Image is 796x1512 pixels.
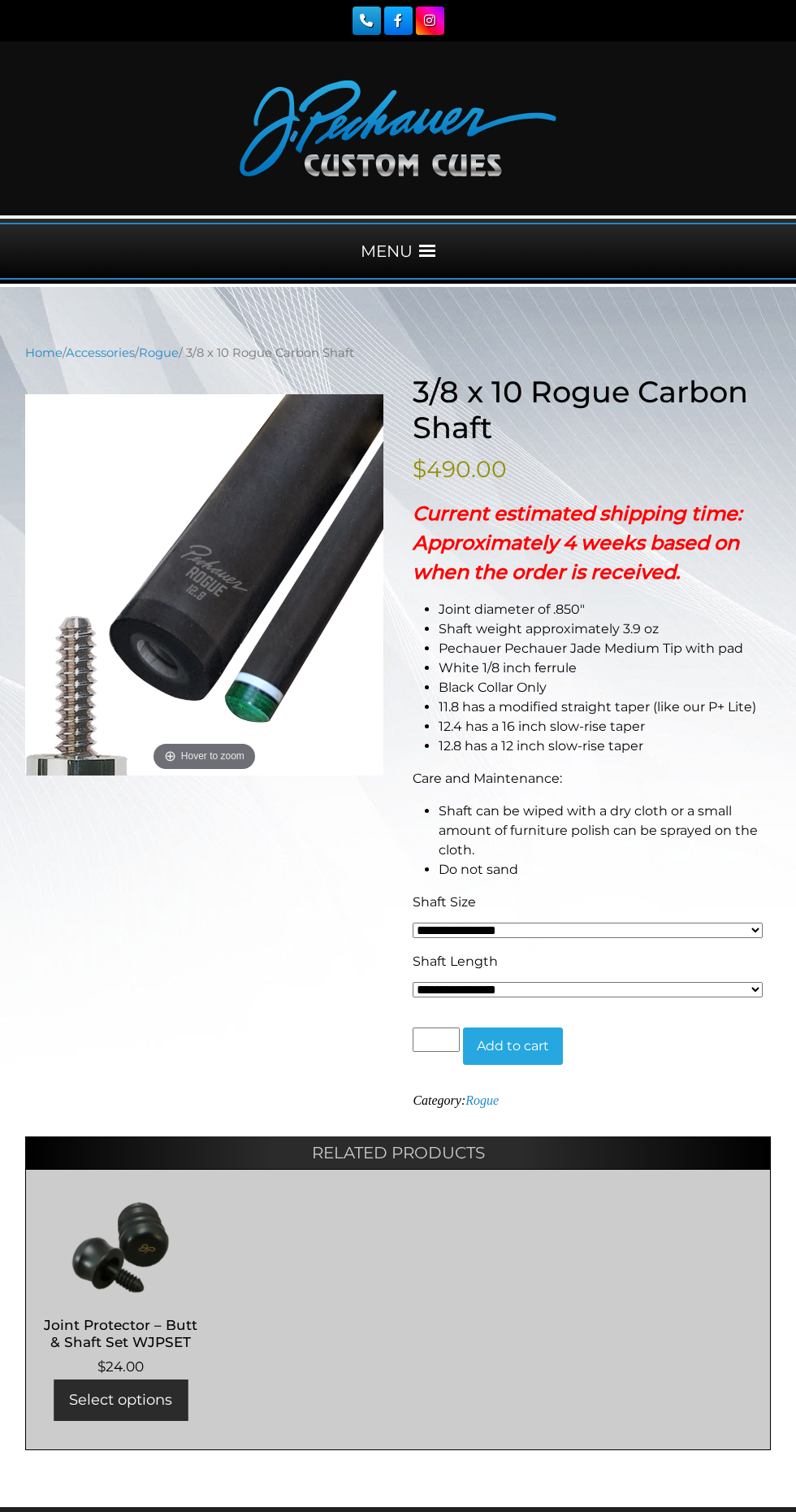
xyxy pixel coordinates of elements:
[413,769,771,789] p: Care and Maintenance:
[413,894,476,910] span: Shaft Size
[439,619,771,639] li: Shaft weight approximately 3.9 oz
[25,345,63,360] a: Home
[439,802,771,860] li: Shaft can be wiped with a dry cloth or a small amount of furniture polish can be sprayed on the c...
[463,1028,563,1065] button: Add to cart
[465,1093,499,1107] a: Rogue
[42,1310,199,1358] h2: Joint Protector – Butt & Shaft Set WJPSET
[54,1379,188,1421] a: Select options for “Joint Protector - Butt & Shaft Set WJPSET”
[439,658,771,678] li: White 1/8 inch ferrule
[97,1358,144,1375] bdi: 24.00
[25,344,771,362] nav: Breadcrumb
[439,717,771,736] li: 12.4 has a 16 inch slow-rise taper
[413,502,742,584] strong: Current estimated shipping time: Approximately 4 weeks based on when the order is received.
[439,600,771,619] li: Joint diameter of .850″
[439,639,771,658] li: Pechauer Pechauer Jade Medium Tip with pad
[413,455,426,483] span: $
[413,455,507,483] bdi: 490.00
[413,1028,460,1052] input: Product quantity
[25,394,383,776] a: Hover to zoom
[25,394,383,776] img: new-3-8x10-with-tip-jade.png
[97,1358,106,1375] span: $
[439,697,771,717] li: 11.8 has a modified straight taper (like our P+ Lite)
[25,1136,771,1169] h2: Related products
[240,80,556,176] img: Pechauer Custom Cues
[439,678,771,697] li: Black Collar Only
[413,954,498,969] span: Shaft Length
[139,345,179,360] a: Rogue
[42,1198,199,1378] a: Joint Protector – Butt & Shaft Set WJPSET $24.00
[42,1198,199,1296] img: Joint Protector - Butt & Shaft Set WJPSET
[439,860,771,880] li: Do not sand
[439,736,771,756] li: 12.8 has a 12 inch slow-rise taper
[413,1093,499,1107] span: Category:
[413,374,771,445] h1: 3/8 x 10 Rogue Carbon Shaft
[66,345,135,360] a: Accessories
